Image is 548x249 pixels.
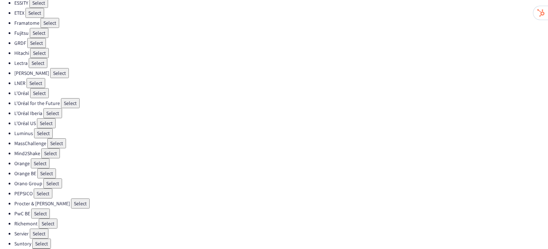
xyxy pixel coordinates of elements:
[37,168,56,178] button: Select
[14,28,548,38] li: Fujitsu
[41,18,59,28] button: Select
[14,148,548,158] li: Mind2Shake
[14,229,548,239] li: Servier
[14,158,548,168] li: Orange
[30,229,48,239] button: Select
[37,118,56,128] button: Select
[71,198,90,209] button: Select
[25,8,44,18] button: Select
[14,219,548,229] li: Richemont
[14,88,548,98] li: L'Oréal
[47,138,66,148] button: Select
[34,188,52,198] button: Select
[14,68,548,78] li: [PERSON_NAME]
[30,88,49,98] button: Select
[30,28,48,38] button: Select
[30,48,49,58] button: Select
[14,98,548,108] li: L'Oréal for the Future
[14,108,548,118] li: L'Oréal Iberia
[14,138,548,148] li: MassChallenge
[14,209,548,219] li: PwC BE
[43,178,62,188] button: Select
[14,168,548,178] li: Orange BE
[512,215,548,249] iframe: Chat Widget
[61,98,80,108] button: Select
[14,128,548,138] li: Luminus
[27,38,46,48] button: Select
[14,188,548,198] li: PEPSICO
[43,108,62,118] button: Select
[14,8,548,18] li: ETEX
[14,58,548,68] li: Lectra
[31,158,49,168] button: Select
[14,118,548,128] li: L'Oréal US
[14,178,548,188] li: Orano Group
[31,209,50,219] button: Select
[50,68,69,78] button: Select
[14,38,548,48] li: GRDF
[14,48,548,58] li: Hitachi
[32,239,51,249] button: Select
[14,239,548,249] li: Suntory
[29,58,47,68] button: Select
[14,78,548,88] li: LNER
[27,78,45,88] button: Select
[34,128,53,138] button: Select
[39,219,57,229] button: Select
[41,148,60,158] button: Select
[14,18,548,28] li: Framatome
[14,198,548,209] li: Procter & [PERSON_NAME]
